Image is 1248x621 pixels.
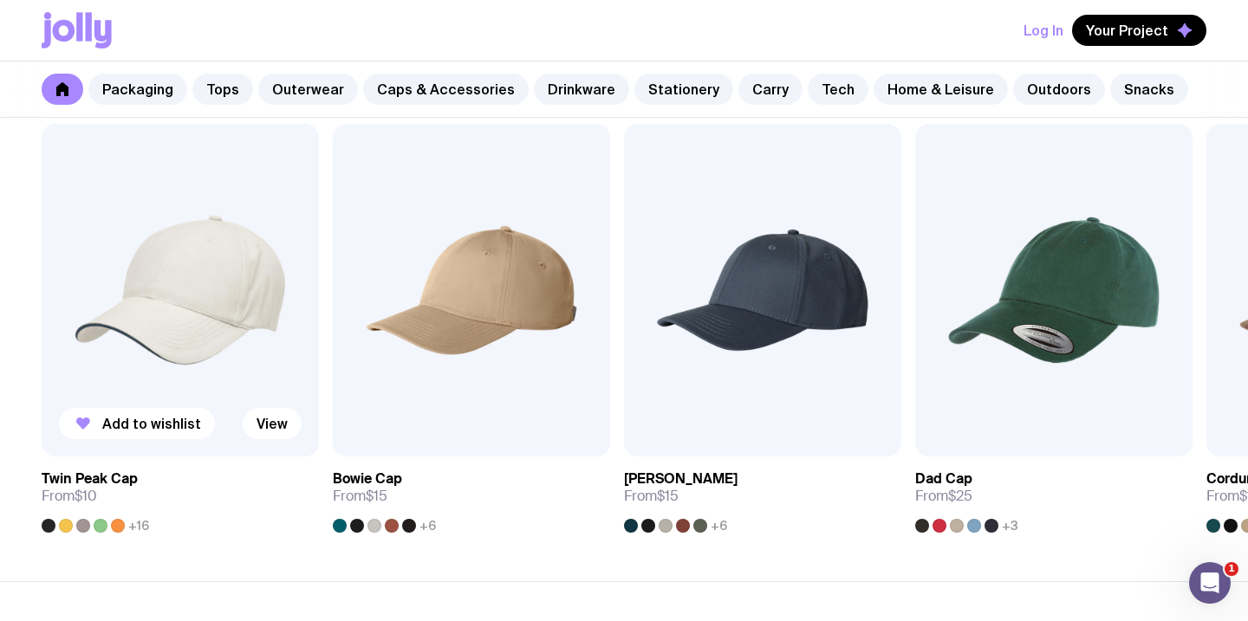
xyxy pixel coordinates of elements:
[75,487,97,505] span: $10
[128,519,149,533] span: +16
[42,456,319,533] a: Twin Peak CapFrom$10+16
[1110,74,1188,105] a: Snacks
[366,487,387,505] span: $15
[915,470,972,488] h3: Dad Cap
[258,74,358,105] a: Outerwear
[1024,15,1063,46] button: Log In
[42,488,97,505] span: From
[624,456,901,533] a: [PERSON_NAME]From$15+6
[419,519,436,533] span: +6
[1189,562,1231,604] iframe: Intercom live chat
[657,487,679,505] span: $15
[333,470,402,488] h3: Bowie Cap
[738,74,803,105] a: Carry
[915,488,972,505] span: From
[192,74,253,105] a: Tops
[711,519,727,533] span: +6
[634,74,733,105] a: Stationery
[624,470,738,488] h3: [PERSON_NAME]
[874,74,1008,105] a: Home & Leisure
[1013,74,1105,105] a: Outdoors
[102,415,201,432] span: Add to wishlist
[948,487,972,505] span: $25
[624,488,679,505] span: From
[1225,562,1238,576] span: 1
[1072,15,1206,46] button: Your Project
[88,74,187,105] a: Packaging
[363,74,529,105] a: Caps & Accessories
[808,74,868,105] a: Tech
[59,408,215,439] button: Add to wishlist
[534,74,629,105] a: Drinkware
[1002,519,1018,533] span: +3
[42,470,138,488] h3: Twin Peak Cap
[243,408,302,439] a: View
[915,456,1193,533] a: Dad CapFrom$25+3
[333,456,610,533] a: Bowie CapFrom$15+6
[333,488,387,505] span: From
[1086,22,1168,39] span: Your Project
